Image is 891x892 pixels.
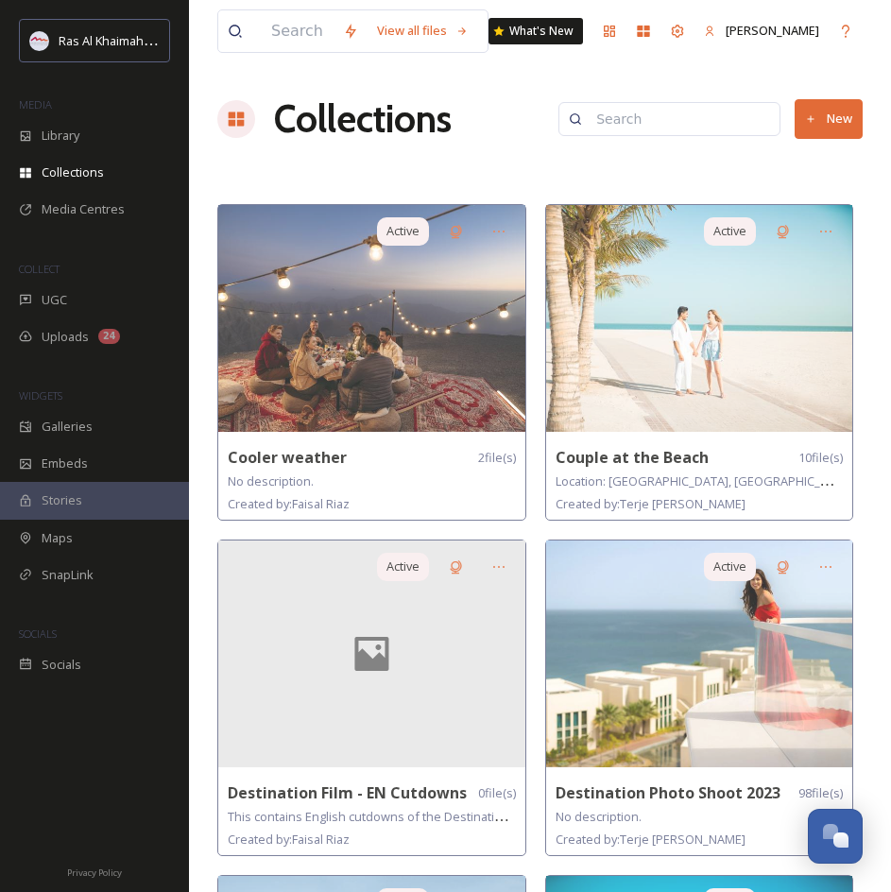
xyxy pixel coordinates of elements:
button: Open Chat [808,809,863,864]
span: Created by: Faisal Riaz [228,831,350,848]
span: Galleries [42,418,93,436]
span: Location: [GEOGRAPHIC_DATA], [GEOGRAPHIC_DATA] [556,472,854,489]
input: Search your library [262,10,334,52]
span: Active [386,557,420,575]
img: f0ae1fde-13b4-46c4-80dc-587e454a40a6.jpg [546,540,853,767]
span: Socials [42,656,81,674]
span: UGC [42,291,67,309]
span: Privacy Policy [67,866,122,879]
span: Stories [42,491,82,509]
span: [PERSON_NAME] [726,22,819,39]
span: Collections [42,163,104,181]
img: Logo_RAKTDA_RGB-01.png [30,31,49,50]
input: Search [587,100,770,138]
a: [PERSON_NAME] [694,12,829,49]
span: No description. [556,808,642,825]
a: What's New [488,18,583,44]
strong: Couple at the Beach [556,447,709,468]
span: 98 file(s) [798,784,843,802]
span: COLLECT [19,262,60,276]
span: 10 file(s) [798,449,843,467]
span: SOCIALS [19,626,57,641]
span: Active [713,557,746,575]
span: Embeds [42,455,88,472]
strong: Cooler weather [228,447,347,468]
a: View all files [368,12,478,49]
strong: Destination Film - EN Cutdowns [228,782,467,803]
span: WIDGETS [19,388,62,403]
img: 7e8a814c-968e-46a8-ba33-ea04b7243a5d.jpg [546,205,853,432]
span: Maps [42,529,73,547]
a: Collections [274,91,452,147]
span: No description. [228,472,314,489]
span: Created by: Terje [PERSON_NAME] [556,495,745,512]
div: 24 [98,329,120,344]
span: SnapLink [42,566,94,584]
span: Created by: Faisal Riaz [228,495,350,512]
img: 3fee7373-bc30-4870-881d-a1ce1f855b52.jpg [218,205,525,432]
span: 0 file(s) [478,784,516,802]
span: Media Centres [42,200,125,218]
span: Active [713,222,746,240]
strong: Destination Photo Shoot 2023 [556,782,780,803]
span: Uploads [42,328,89,346]
span: MEDIA [19,97,52,111]
span: Active [386,222,420,240]
span: Created by: Terje [PERSON_NAME] [556,831,745,848]
button: New [795,99,863,138]
span: Ras Al Khaimah Tourism Development Authority [59,31,326,49]
a: Privacy Policy [67,860,122,883]
span: Library [42,127,79,145]
span: 2 file(s) [478,449,516,467]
